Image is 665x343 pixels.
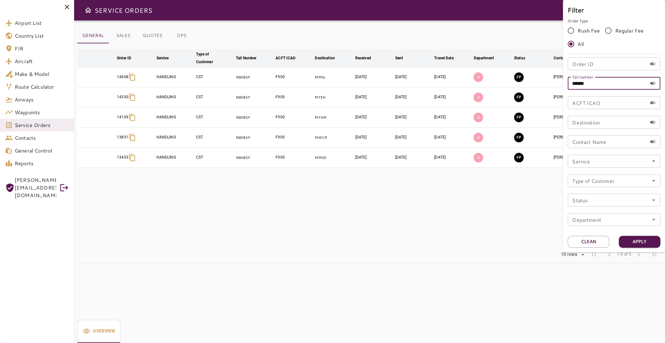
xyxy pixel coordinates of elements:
[578,27,600,34] span: Rush Fee
[649,215,658,224] button: Open
[619,236,660,248] button: Apply
[649,176,658,185] button: Open
[568,24,660,51] div: rushFeeOrder
[615,27,644,34] span: Regular Fee
[649,157,658,166] button: Open
[568,236,609,248] button: Clean
[578,40,584,48] span: All
[649,196,658,205] button: Open
[568,5,660,15] h6: Filter
[572,74,593,79] label: Tail number
[568,18,660,24] p: Order Type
